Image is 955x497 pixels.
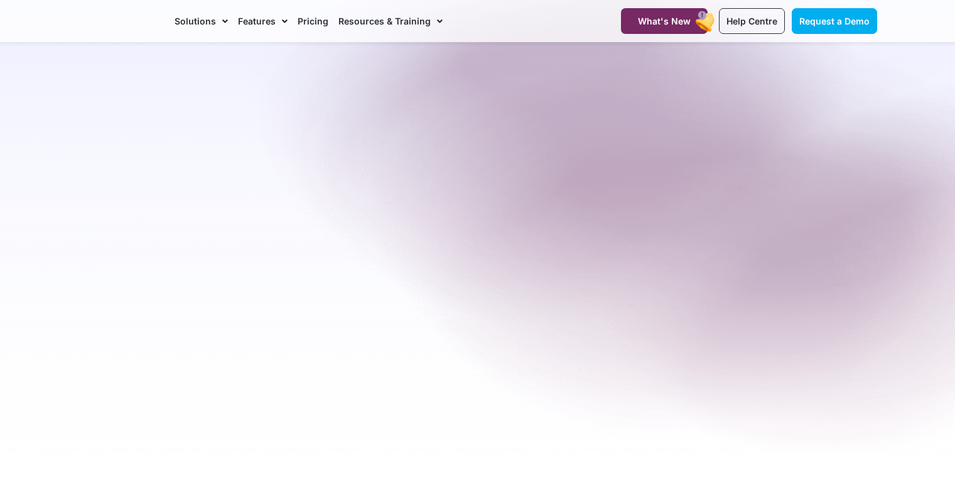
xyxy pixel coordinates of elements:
[719,8,785,34] a: Help Centre
[799,16,870,26] span: Request a Demo
[77,12,162,31] img: CareMaster Logo
[792,8,877,34] a: Request a Demo
[638,16,691,26] span: What's New
[621,8,708,34] a: What's New
[726,16,777,26] span: Help Centre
